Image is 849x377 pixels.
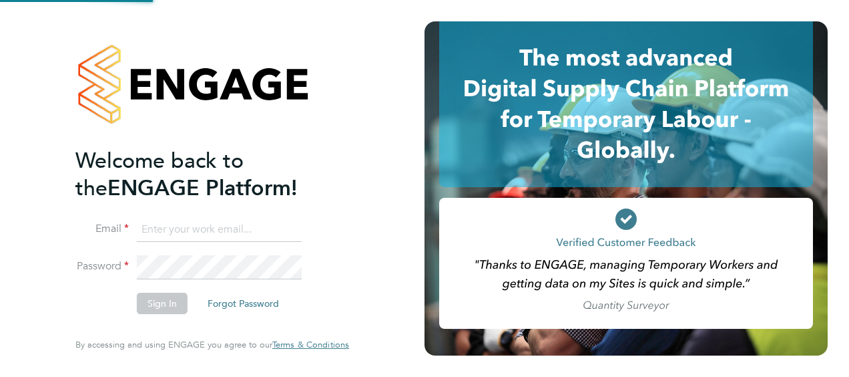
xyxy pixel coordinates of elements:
label: Email [75,222,129,236]
span: By accessing and using ENGAGE you agree to our [75,339,349,350]
button: Sign In [137,293,188,314]
button: Forgot Password [197,293,290,314]
span: Welcome back to the [75,148,244,201]
h2: ENGAGE Platform! [75,147,336,202]
a: Terms & Conditions [272,340,349,350]
input: Enter your work email... [137,218,302,242]
label: Password [75,259,129,273]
